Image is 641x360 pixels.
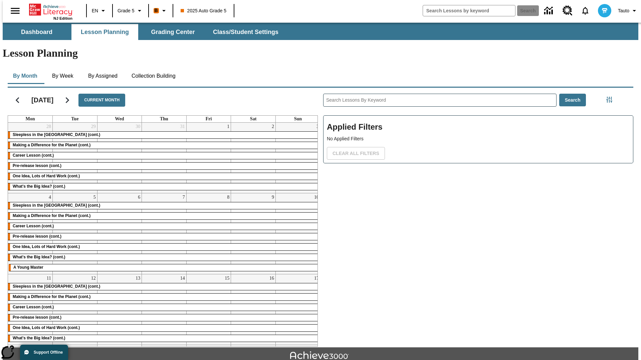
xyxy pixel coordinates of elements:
div: Pre-release lesson (cont.) [8,314,320,321]
td: July 29, 2025 [53,123,97,193]
a: August 21, 2025 [179,345,186,353]
td: August 15, 2025 [186,274,231,345]
button: Previous [9,92,26,109]
div: A Young Master [9,264,319,271]
a: Tuesday [70,116,80,122]
a: July 28, 2025 [45,123,52,131]
td: August 1, 2025 [186,123,231,193]
div: One Idea, Lots of Hard Work (cont.) [8,325,320,331]
button: By Month [8,68,43,84]
button: Language: EN, Select a language [89,5,110,17]
img: avatar image [598,4,611,17]
a: August 17, 2025 [313,274,320,282]
div: Career Lesson (cont.) [8,304,320,311]
td: August 8, 2025 [186,193,231,274]
td: August 5, 2025 [53,193,97,274]
span: What's the Big Idea? (cont.) [13,184,65,189]
a: August 4, 2025 [47,193,52,201]
a: August 19, 2025 [90,345,97,353]
button: Collection Building [126,68,181,84]
button: By Week [46,68,79,84]
span: One Idea, Lots of Hard Work (cont.) [13,244,80,249]
div: Making a Difference for the Planet (cont.) [8,213,320,219]
a: August 2, 2025 [270,123,275,131]
td: August 2, 2025 [231,123,276,193]
td: August 4, 2025 [8,193,53,274]
td: July 30, 2025 [97,123,142,193]
button: Grading Center [140,24,206,40]
h2: Applied Filters [327,119,630,135]
a: Sunday [293,116,303,122]
span: Sleepless in the Animal Kingdom (cont.) [13,284,100,289]
button: Open side menu [5,1,25,21]
div: Sleepless in the Animal Kingdom (cont.) [8,202,320,209]
input: search field [423,5,515,16]
td: August 16, 2025 [231,274,276,345]
a: August 11, 2025 [45,274,52,282]
button: Filters Side menu [603,93,616,106]
span: Career Lesson (cont.) [13,305,54,309]
a: August 7, 2025 [181,193,186,201]
button: Select a new avatar [594,2,615,19]
button: Grade: Grade 5, Select a grade [115,5,146,17]
div: Applied Filters [323,115,633,163]
span: EN [92,7,98,14]
div: Search [318,85,633,347]
div: Sleepless in the Animal Kingdom (cont.) [8,283,320,290]
div: What's the Big Idea? (cont.) [8,183,320,190]
a: Notifications [577,2,594,19]
div: Career Lesson (cont.) [8,223,320,230]
a: July 30, 2025 [134,123,142,131]
span: Sleepless in the Animal Kingdom (cont.) [13,203,100,208]
td: August 17, 2025 [275,274,320,345]
td: August 14, 2025 [142,274,187,345]
button: Class/Student Settings [208,24,284,40]
div: What's the Big Idea? (cont.) [8,254,320,261]
td: August 3, 2025 [275,123,320,193]
span: Pre-release lesson (cont.) [13,234,61,239]
span: One Idea, Lots of Hard Work (cont.) [13,325,80,330]
a: August 22, 2025 [223,345,231,353]
button: Current Month [78,94,125,107]
a: August 14, 2025 [179,274,186,282]
button: By Assigned [83,68,123,84]
h2: [DATE] [31,96,53,104]
span: What's the Big Idea? (cont.) [13,255,65,259]
td: August 10, 2025 [275,193,320,274]
a: Saturday [249,116,258,122]
a: Monday [24,116,36,122]
div: Home [29,2,72,20]
a: Thursday [159,116,170,122]
td: August 11, 2025 [8,274,53,345]
span: Grade 5 [118,7,135,14]
span: 2025 Auto Grade 5 [181,7,227,14]
button: Next [59,92,76,109]
span: B [155,6,158,15]
button: Boost Class color is orange. Change class color [151,5,171,17]
span: What's the Big Idea? (cont.) [13,336,65,340]
span: Pre-release lesson (cont.) [13,315,61,320]
span: NJ Edition [53,16,72,20]
p: No Applied Filters [327,135,630,142]
button: Search [559,94,586,107]
span: One Idea, Lots of Hard Work (cont.) [13,174,80,178]
a: August 3, 2025 [315,123,320,131]
span: Career Lesson (cont.) [13,224,54,228]
span: Career Lesson (cont.) [13,153,54,158]
td: August 12, 2025 [53,274,97,345]
a: August 1, 2025 [226,123,231,131]
h1: Lesson Planning [3,47,638,59]
span: Sleepless in the Animal Kingdom (cont.) [13,132,100,137]
button: Lesson Planning [71,24,138,40]
a: August 23, 2025 [268,345,275,353]
a: August 15, 2025 [223,274,231,282]
span: Pre-release lesson (cont.) [13,163,61,168]
a: August 20, 2025 [134,345,142,353]
div: Pre-release lesson (cont.) [8,233,320,240]
a: August 6, 2025 [137,193,142,201]
div: Pre-release lesson (cont.) [8,163,320,169]
span: A Young Master [13,265,43,270]
button: Support Offline [20,345,68,360]
span: Tauto [618,7,629,14]
a: Data Center [540,2,559,20]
